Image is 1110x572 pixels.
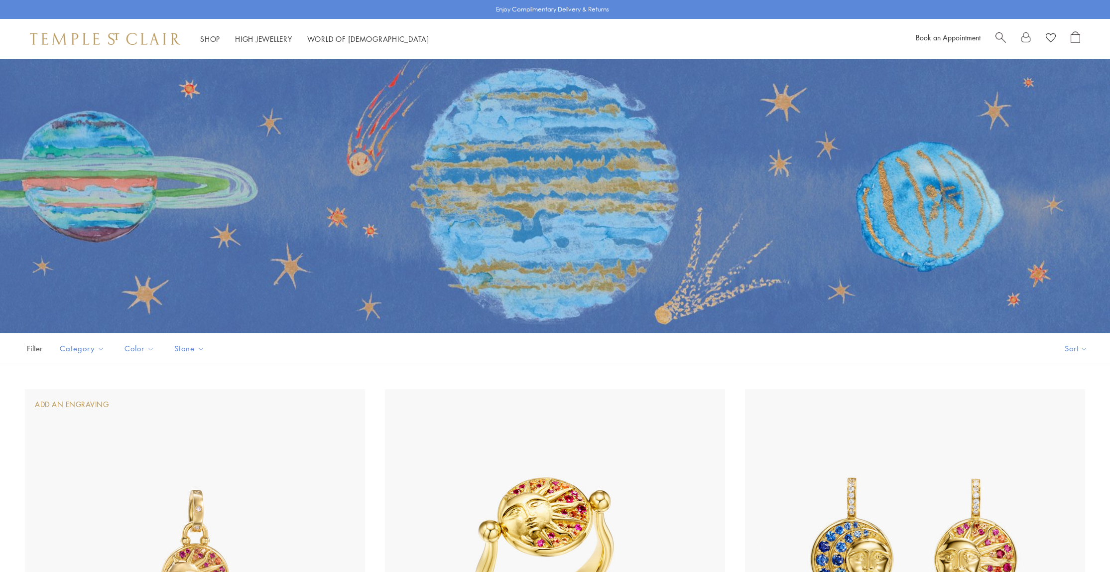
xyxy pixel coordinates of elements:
[169,342,212,355] span: Stone
[52,337,112,360] button: Category
[167,337,212,360] button: Stone
[117,337,162,360] button: Color
[120,342,162,355] span: Color
[235,34,292,44] a: High JewelleryHigh Jewellery
[200,33,429,45] nav: Main navigation
[1042,333,1110,364] button: Show sort by
[35,399,109,410] div: Add An Engraving
[1046,31,1056,46] a: View Wishlist
[1071,31,1080,46] a: Open Shopping Bag
[995,31,1006,46] a: Search
[1060,525,1100,562] iframe: Gorgias live chat messenger
[496,4,609,14] p: Enjoy Complimentary Delivery & Returns
[307,34,429,44] a: World of [DEMOGRAPHIC_DATA]World of [DEMOGRAPHIC_DATA]
[200,34,220,44] a: ShopShop
[30,33,180,45] img: Temple St. Clair
[55,342,112,355] span: Category
[916,32,981,42] a: Book an Appointment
